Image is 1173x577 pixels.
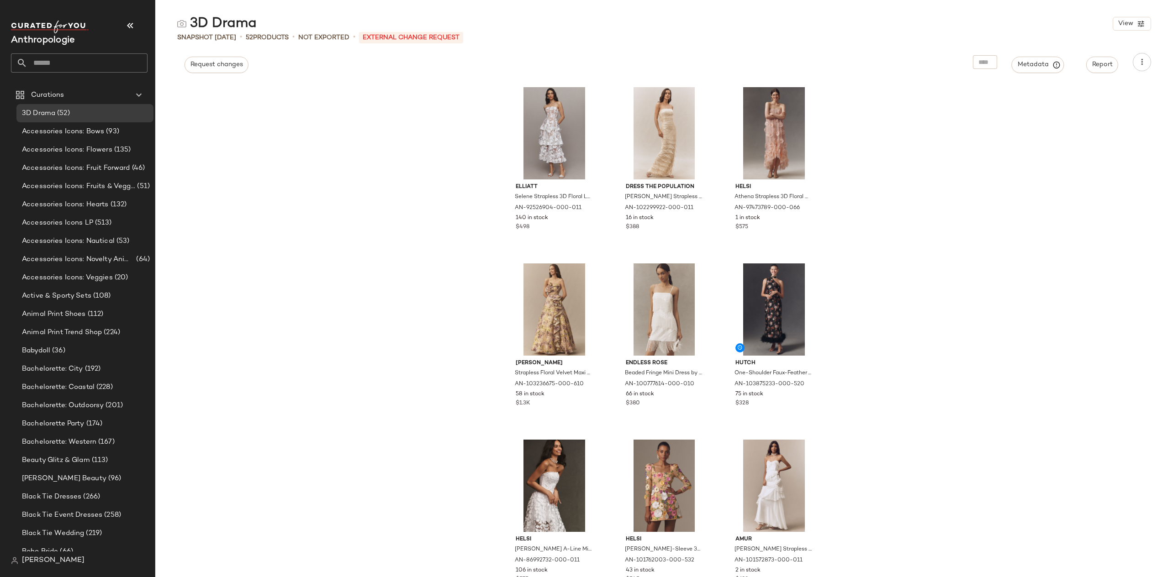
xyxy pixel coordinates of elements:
span: AN-100777614-000-010 [625,380,694,388]
span: Accessories Icons LP [22,218,93,228]
span: 66 in stock [626,390,654,399]
span: 75 in stock [735,390,763,399]
button: Report [1086,57,1118,73]
span: 2 in stock [735,567,761,575]
span: View [1118,20,1133,27]
span: 52 [246,34,253,41]
span: Helsi [735,183,813,191]
span: (513) [93,218,112,228]
span: (219) [84,528,102,539]
span: Elliatt [516,183,593,191]
span: • [353,32,355,43]
span: $1.3K [516,399,530,408]
span: AN-103236675-000-610 [515,380,584,388]
span: $380 [626,399,640,408]
span: Accessories Icons: Flowers [22,145,112,155]
span: Current Company Name [11,36,75,45]
span: Bachelorette: Western [22,437,96,447]
span: Accessories Icons: Veggies [22,273,113,283]
span: Hutch [735,359,813,367]
span: Helsi [516,535,593,544]
span: [PERSON_NAME] A-Line Midi Dress by Helsi in Ivory, Women's, Size: Large, Polyester/Nylon/Elastane... [515,546,592,554]
span: Accessories Icons: Bows [22,126,104,137]
span: Dress The Population [626,183,703,191]
span: Not Exported [298,33,349,42]
img: 103875233_520_b [728,263,820,356]
span: One-Shoulder Faux-Feather Trim Maxi Dress by Hutch in Black, Women's, Size: Small, Polyester at A... [734,369,812,378]
span: 140 in stock [516,214,548,222]
span: Animal Print Shoes [22,309,86,320]
span: Accessories Icons: Hearts [22,199,109,210]
img: 97473789_066_b [728,87,820,179]
span: 106 in stock [516,567,548,575]
span: Request changes [190,61,243,68]
span: Bachelorette: City [22,364,83,374]
span: Babydoll [22,346,50,356]
span: Bachelorette: Outdoorsy [22,400,104,411]
span: (228) [95,382,113,393]
span: $328 [735,399,749,408]
span: Accessories Icons: Nautical [22,236,115,247]
img: cfy_white_logo.C9jOOHJF.svg [11,21,89,33]
span: AN-101762003-000-532 [625,556,694,565]
span: Beaded Fringe Mini Dress by Endless Rose in White, Women's, Size: Large, Polyester/Spandex at Ant... [625,369,702,378]
span: AN-101572873-000-011 [734,556,803,565]
span: (113) [90,455,108,466]
div: Products [246,33,289,42]
span: (258) [102,510,121,520]
span: Bachelorette Party [22,419,85,429]
span: (266) [81,492,100,502]
img: svg%3e [11,557,18,564]
span: (192) [83,364,101,374]
span: AN-103875233-000-520 [734,380,804,388]
span: $388 [626,223,639,231]
span: (20) [113,273,128,283]
span: Boho Bride [22,546,58,557]
span: (167) [96,437,115,447]
span: AN-92526904-000-011 [515,204,581,212]
span: [PERSON_NAME] [516,359,593,367]
div: 3D Drama [177,15,257,33]
span: Selene Strapless 3D Floral Lace Tiered Maxi Dress by Elliatt in Ivory, Women's, Size: XL, Polyest... [515,193,592,201]
button: Metadata [1012,57,1064,73]
span: • [292,32,295,43]
span: [PERSON_NAME] Strapless Silk Ruffle Gown by AMUR in Ivory, Women's, Size: 6 at Anthropologie [734,546,812,554]
button: View [1113,17,1151,31]
span: (112) [86,309,104,320]
img: 101572873_011_b [728,440,820,532]
p: External Change Request [359,32,463,43]
span: (46) [130,163,145,173]
span: Accessories Icons: Fruit Forward [22,163,130,173]
img: 102299922_011_b [618,87,710,179]
span: Active & Sporty Sets [22,291,91,301]
span: (64) [134,254,150,265]
span: Curations [31,90,64,100]
span: (53) [115,236,130,247]
span: Report [1092,61,1113,68]
span: 3D Drama [22,108,55,119]
span: Animal Print Trend Shop [22,327,102,338]
span: (52) [55,108,70,119]
img: 86992732_011_b [508,440,600,532]
img: 101762003_532_b [618,440,710,532]
span: (174) [85,419,103,429]
span: (36) [50,346,65,356]
span: $575 [735,223,748,231]
span: [PERSON_NAME]-Sleeve 3D Floral A-Line Mini Dress by [PERSON_NAME], Women's, Size: Small, Polyeste... [625,546,702,554]
span: (201) [104,400,123,411]
span: Black Tie Dresses [22,492,81,502]
span: (51) [135,181,150,192]
span: 43 in stock [626,567,655,575]
span: 16 in stock [626,214,654,222]
span: Endless Rose [626,359,703,367]
span: AMUR [735,535,813,544]
span: Metadata [1017,61,1059,69]
span: Beauty Glitz & Glam [22,455,90,466]
span: AN-86992732-000-011 [515,556,580,565]
span: 1 in stock [735,214,760,222]
img: 100777614_010_b [618,263,710,356]
span: • [240,32,242,43]
span: (93) [104,126,119,137]
span: AN-97473789-000-066 [734,204,800,212]
span: [PERSON_NAME] Strapless Beaded Maxi Dress by Dress The Population in Ivory, Women's, Size: 2XL, P... [625,193,702,201]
